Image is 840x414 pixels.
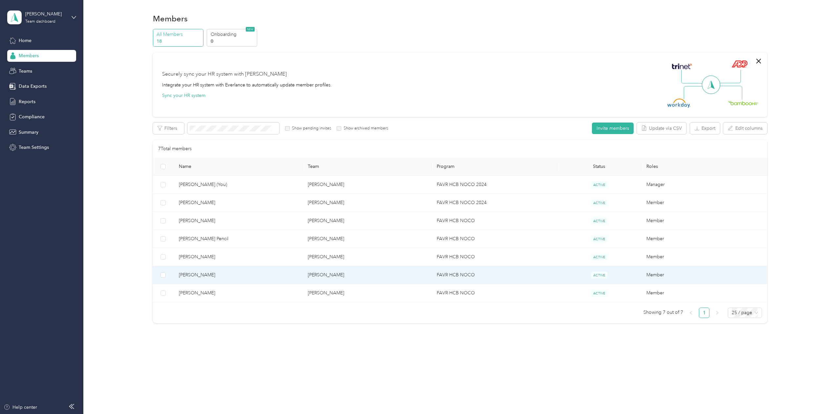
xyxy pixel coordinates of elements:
td: FAVR HCB NOCO 2024 [431,176,557,194]
th: Program [431,158,557,176]
th: Status [557,158,641,176]
button: Update via CSV [637,123,686,134]
td: Forrest Faerber [303,176,431,194]
span: ACTIVE [591,236,607,242]
td: FAVR HCB NOCO 2024 [431,194,557,212]
span: 25 / page [732,308,758,318]
td: FAVR HCB NOCO [431,266,557,284]
td: FAVR HCB NOCO [431,212,557,230]
span: NEW [246,27,255,32]
td: Member [641,212,770,230]
td: FAVR HCB NOCO [431,248,557,266]
td: Manager [641,176,770,194]
th: Name [174,158,303,176]
li: Previous Page [686,308,696,318]
span: left [689,311,693,315]
div: [PERSON_NAME] [25,11,66,17]
span: Compliance [19,113,45,120]
span: Data Exports [19,83,47,90]
img: ADP [731,60,747,68]
td: Forrest M. Faerber (You) [174,176,303,194]
span: [PERSON_NAME] [179,253,297,261]
button: Filters [153,123,184,134]
td: Forrest Faerber [303,230,431,248]
div: Team dashboard [25,20,55,24]
div: Integrate your HR system with Everlance to automatically update member profiles. [162,81,332,88]
span: [PERSON_NAME] Pencil [179,235,297,242]
th: Roles [641,158,770,176]
td: FAVR HCB NOCO [431,230,557,248]
span: [PERSON_NAME] [179,271,297,279]
span: [PERSON_NAME] (You) [179,181,297,188]
img: Line Left Down [683,86,706,99]
span: [PERSON_NAME] [179,217,297,224]
button: left [686,308,696,318]
a: 1 [699,308,709,318]
p: 7 Total members [158,145,192,152]
span: ACTIVE [591,218,607,224]
span: [PERSON_NAME] [179,199,297,206]
button: Edit columns [723,123,767,134]
span: Teams [19,68,32,75]
th: Team [303,158,431,176]
span: Showing 7 out of 7 [643,308,683,317]
img: BambooHR [728,101,758,105]
td: Forrest Faerber [303,248,431,266]
span: Members [19,52,39,59]
span: right [715,311,719,315]
button: right [712,308,723,318]
td: Evan Zapf [174,266,303,284]
img: Trinet [670,62,693,71]
p: Onboarding [211,31,255,38]
td: Member [641,266,770,284]
td: Member [641,284,770,302]
p: All Members [157,31,201,38]
td: Forrest Faerber [303,266,431,284]
span: ACTIVE [591,254,607,261]
td: Deidra L. Bates [174,212,303,230]
label: Show archived members [341,126,388,131]
td: Member [641,230,770,248]
span: ACTIVE [591,272,607,279]
span: ACTIVE [591,199,607,206]
td: Noah T. Pencil [174,230,303,248]
span: Summary [19,129,38,136]
img: Line Right Down [719,86,742,100]
img: Line Left Up [681,70,704,84]
div: Page Size [728,308,762,318]
h1: Members [153,15,188,22]
label: Show pending invites [290,126,331,131]
td: Forrest Faerber [303,212,431,230]
td: Joshua A. Olsen [174,194,303,212]
iframe: Everlance-gr Chat Button Frame [803,377,840,414]
span: Home [19,37,31,44]
p: 0 [211,38,255,45]
td: Jeffrey D. Meyers [174,284,303,302]
span: [PERSON_NAME] [179,289,297,297]
p: 18 [157,38,201,45]
td: Member [641,248,770,266]
li: 1 [699,308,709,318]
td: Forrest Faerber [303,194,431,212]
li: Next Page [712,308,723,318]
span: ACTIVE [591,290,607,297]
button: Sync your HR system [162,92,205,99]
td: Member [641,194,770,212]
span: Name [179,164,297,169]
button: Help center [4,404,37,411]
div: Securely sync your HR system with [PERSON_NAME] [162,70,287,78]
span: Team Settings [19,144,49,151]
img: Line Right Up [718,70,741,83]
button: Invite members [592,123,634,134]
span: ACTIVE [591,181,607,188]
button: Export [690,123,720,134]
td: Nathan W. Gettler [174,248,303,266]
td: Forrest Faerber [303,284,431,302]
span: Reports [19,98,35,105]
td: FAVR HCB NOCO [431,284,557,302]
img: Workday [667,99,690,108]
